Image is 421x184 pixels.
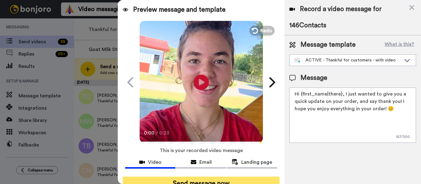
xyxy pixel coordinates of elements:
[144,129,155,137] span: 0:00
[383,40,416,49] button: What is this?
[295,57,401,63] div: ACTIVE - Thankful for customers - with video
[199,159,212,166] span: Email
[289,88,416,143] textarea: Hi {first_name|there}, I just wanted to give you a quick update on your order, and say thank you!...
[148,159,161,166] span: Video
[300,73,327,83] span: Message
[160,144,243,157] span: This is your recorded video message
[159,129,170,137] span: 0:23
[241,159,272,166] span: Landing page
[295,58,300,63] img: nextgen-template.svg
[300,40,356,49] span: Message template
[156,129,158,137] span: /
